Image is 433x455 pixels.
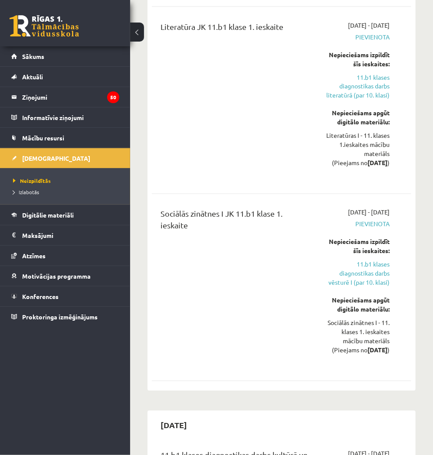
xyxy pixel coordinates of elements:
legend: Informatīvie ziņojumi [22,107,119,127]
a: Mācību resursi [11,128,119,148]
div: Literatūras I - 11. klases 1.ieskaites mācību materiāls (Pieejams no ) [322,131,390,168]
a: Konferences [11,286,119,306]
div: Nepieciešams izpildīt šīs ieskaites: [322,50,390,68]
span: Proktoringa izmēģinājums [22,313,98,321]
span: Pievienota [322,220,390,229]
span: Neizpildītās [13,177,51,184]
span: [DATE] - [DATE] [348,208,390,217]
div: Sociālās zinātnes I - 11. klases 1. ieskaites mācību materiāls (Pieejams no ) [322,318,390,355]
span: [DATE] - [DATE] [348,21,390,30]
legend: Ziņojumi [22,87,119,107]
a: Atzīmes [11,246,119,266]
strong: [DATE] [367,346,387,354]
span: Aktuāli [22,73,43,81]
h2: [DATE] [152,415,196,435]
span: Atzīmes [22,252,46,260]
a: Izlabotās [13,188,121,196]
span: Sākums [22,52,44,60]
a: Informatīvie ziņojumi [11,107,119,127]
span: Konferences [22,292,59,300]
span: Mācību resursi [22,134,64,142]
span: [DEMOGRAPHIC_DATA] [22,154,90,162]
div: Literatūra JK 11.b1 klase 1. ieskaite [161,21,309,37]
div: Nepieciešams izpildīt šīs ieskaites: [322,237,390,256]
a: 11.b1 klases diagnostikas darbs vēsturē I (par 10. klasi) [322,260,390,287]
div: Nepieciešams apgūt digitālo materiālu: [322,109,390,127]
a: Rīgas 1. Tālmācības vidusskola [10,15,79,37]
a: Maksājumi [11,225,119,245]
span: Pievienota [322,32,390,42]
a: 11.b1 klases diagnostikas darbs literatūrā (par 10. klasi) [322,73,390,100]
a: Neizpildītās [13,177,121,185]
a: Aktuāli [11,67,119,87]
i: 50 [107,91,119,103]
a: Sākums [11,46,119,66]
a: Digitālie materiāli [11,205,119,225]
a: Ziņojumi50 [11,87,119,107]
span: Digitālie materiāli [22,211,74,219]
a: Proktoringa izmēģinājums [11,307,119,327]
a: Motivācijas programma [11,266,119,286]
legend: Maksājumi [22,225,119,245]
div: Sociālās zinātnes I JK 11.b1 klase 1. ieskaite [161,208,309,236]
span: Izlabotās [13,188,39,195]
a: [DEMOGRAPHIC_DATA] [11,148,119,168]
div: Nepieciešams apgūt digitālo materiālu: [322,296,390,314]
strong: [DATE] [367,159,387,167]
span: Motivācijas programma [22,272,91,280]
